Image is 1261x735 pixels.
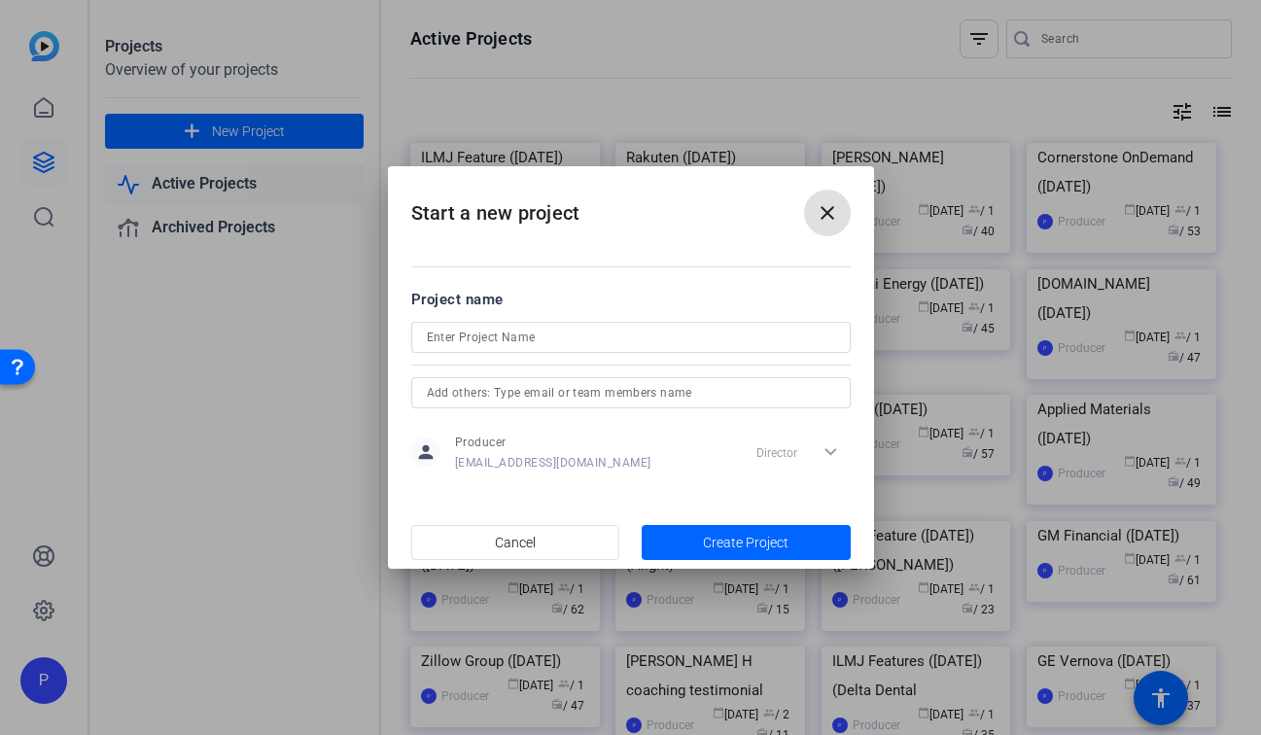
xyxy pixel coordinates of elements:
h2: Start a new project [388,166,874,245]
span: Create Project [703,533,788,553]
mat-icon: person [411,437,440,467]
mat-icon: close [816,201,839,225]
button: Create Project [642,525,851,560]
input: Add others: Type email or team members name [427,381,835,404]
input: Enter Project Name [427,326,835,349]
button: Cancel [411,525,620,560]
div: Project name [411,289,851,310]
span: Producer [455,435,651,450]
span: Cancel [495,524,536,561]
span: [EMAIL_ADDRESS][DOMAIN_NAME] [455,455,651,471]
